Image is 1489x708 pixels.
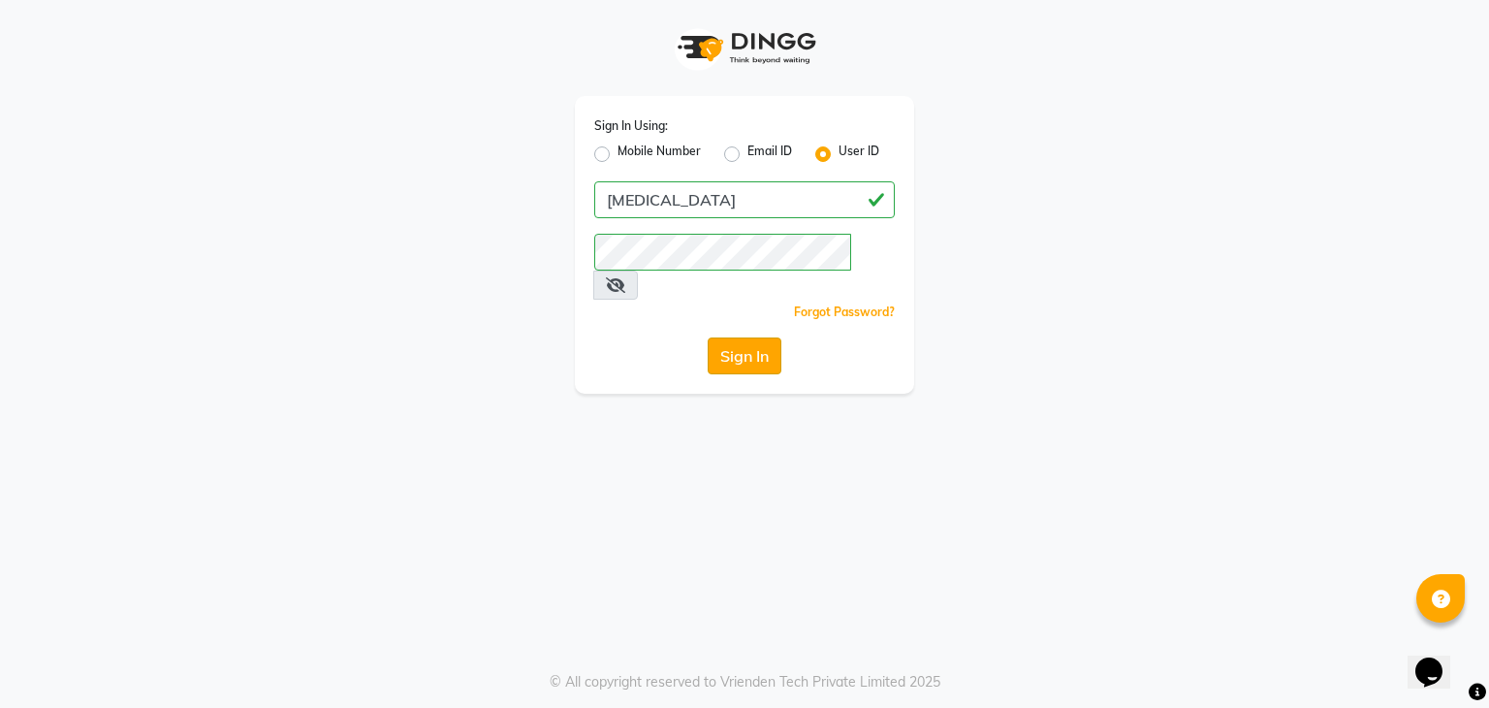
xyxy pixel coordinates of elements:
[667,19,822,77] img: logo1.svg
[794,305,895,319] a: Forgot Password?
[747,143,792,166] label: Email ID
[839,143,879,166] label: User ID
[594,181,895,218] input: Username
[594,117,668,135] label: Sign In Using:
[594,234,851,271] input: Username
[618,143,701,166] label: Mobile Number
[708,338,781,374] button: Sign In
[1408,630,1470,689] iframe: chat widget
